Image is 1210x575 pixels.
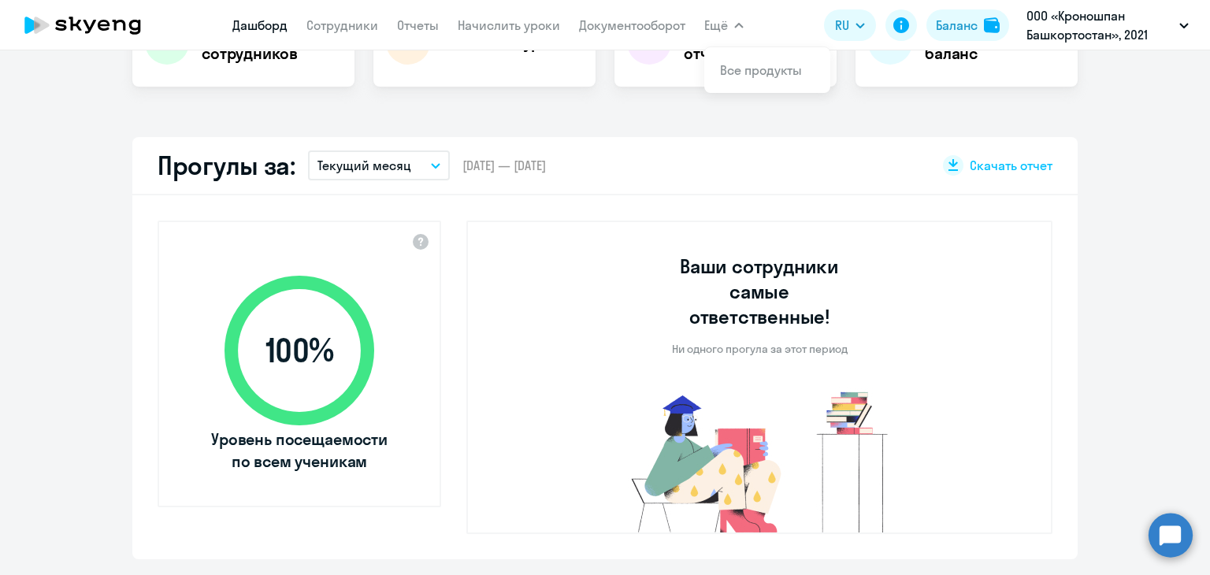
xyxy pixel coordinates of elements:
[1026,6,1173,44] p: ООО «Кроношпан Башкортостан», 2021 Постоплата
[158,150,295,181] h2: Прогулы за:
[704,9,744,41] button: Ещё
[970,157,1052,174] span: Скачать отчет
[824,9,876,41] button: RU
[926,9,1009,41] button: Балансbalance
[984,17,1000,33] img: balance
[704,16,728,35] span: Ещё
[720,62,802,78] a: Все продукты
[602,388,918,532] img: no-truants
[672,342,848,356] p: Ни одного прогула за этот период
[317,156,411,175] p: Текущий месяц
[579,17,685,33] a: Документооборот
[659,254,861,329] h3: Ваши сотрудники самые ответственные!
[936,16,978,35] div: Баланс
[458,17,560,33] a: Начислить уроки
[308,150,450,180] button: Текущий месяц
[209,428,390,473] span: Уровень посещаемости по всем ученикам
[1019,6,1197,44] button: ООО «Кроношпан Башкортостан», 2021 Постоплата
[232,17,288,33] a: Дашборд
[835,16,849,35] span: RU
[462,157,546,174] span: [DATE] — [DATE]
[397,17,439,33] a: Отчеты
[306,17,378,33] a: Сотрудники
[209,332,390,369] span: 100 %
